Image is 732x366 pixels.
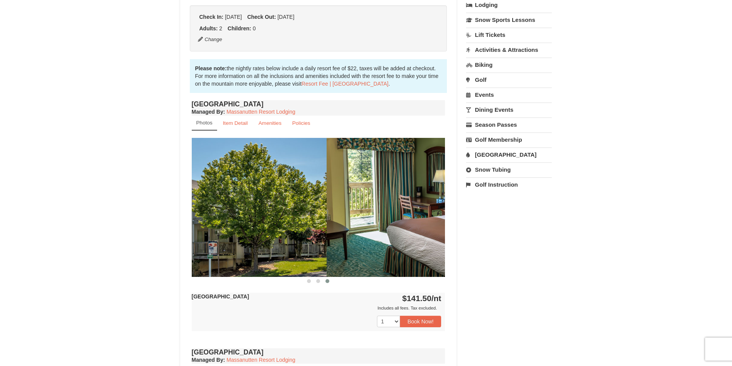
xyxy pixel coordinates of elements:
[259,120,282,126] small: Amenities
[225,14,242,20] span: [DATE]
[196,120,212,126] small: Photos
[253,25,256,31] span: 0
[192,293,249,300] strong: [GEOGRAPHIC_DATA]
[218,116,253,131] a: Item Detail
[192,357,225,363] strong: :
[466,162,552,177] a: Snow Tubing
[227,109,295,115] a: Massanutten Resort Lodging
[466,132,552,147] a: Golf Membership
[192,348,445,356] h4: [GEOGRAPHIC_DATA]
[192,109,225,115] strong: :
[198,35,223,44] button: Change
[192,304,442,312] div: Includes all fees. Tax excluded.
[73,138,327,277] img: 18876286-37-50bfbe09.jpg
[466,58,552,72] a: Biking
[466,118,552,132] a: Season Passes
[466,88,552,102] a: Events
[223,120,248,126] small: Item Detail
[227,25,251,31] strong: Children:
[287,116,315,131] a: Policies
[466,73,552,87] a: Golf
[199,25,218,31] strong: Adults:
[466,13,552,27] a: Snow Sports Lessons
[466,28,552,42] a: Lift Tickets
[192,116,217,131] a: Photos
[192,100,445,108] h4: [GEOGRAPHIC_DATA]
[402,294,442,303] strong: $141.50
[247,14,276,20] strong: Check Out:
[302,81,388,87] a: Resort Fee | [GEOGRAPHIC_DATA]
[254,116,287,131] a: Amenities
[195,65,227,71] strong: Please note:
[192,109,223,115] span: Managed By
[219,25,222,31] span: 2
[292,120,310,126] small: Policies
[190,59,447,93] div: the nightly rates below include a daily resort fee of $22, taxes will be added at checkout. For m...
[466,103,552,117] a: Dining Events
[466,177,552,192] a: Golf Instruction
[466,43,552,57] a: Activities & Attractions
[199,14,224,20] strong: Check In:
[432,294,442,303] span: /nt
[192,357,223,363] span: Managed By
[466,147,552,162] a: [GEOGRAPHIC_DATA]
[227,357,295,363] a: Massanutten Resort Lodging
[327,138,580,277] img: 18876286-36-6bbdb14b.jpg
[400,316,442,327] button: Book Now!
[277,14,294,20] span: [DATE]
